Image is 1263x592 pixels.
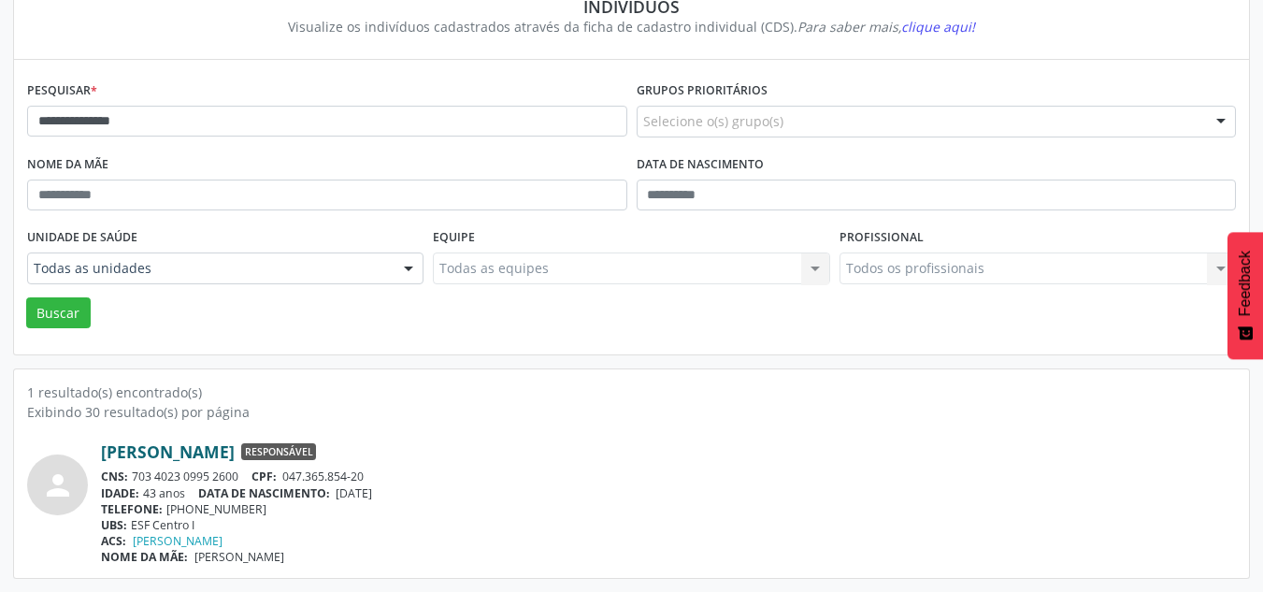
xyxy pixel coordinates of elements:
[101,549,188,565] span: NOME DA MÃE:
[643,111,783,131] span: Selecione o(s) grupo(s)
[637,77,768,106] label: Grupos prioritários
[101,517,127,533] span: UBS:
[198,485,330,501] span: DATA DE NASCIMENTO:
[840,224,924,253] label: Profissional
[101,469,1236,484] div: 703 4023 0995 2600
[901,18,975,36] span: clique aqui!
[1237,251,1254,316] span: Feedback
[101,517,1236,533] div: ESF Centro I
[797,18,975,36] i: Para saber mais,
[27,77,97,106] label: Pesquisar
[27,224,137,253] label: Unidade de saúde
[101,485,1236,501] div: 43 anos
[27,383,1236,402] div: 1 resultado(s) encontrado(s)
[101,501,1236,517] div: [PHONE_NUMBER]
[101,441,235,462] a: [PERSON_NAME]
[27,402,1236,422] div: Exibindo 30 resultado(s) por página
[251,469,277,484] span: CPF:
[41,469,75,502] i: person
[336,485,372,501] span: [DATE]
[637,151,764,180] label: Data de nascimento
[34,259,385,278] span: Todas as unidades
[101,469,128,484] span: CNS:
[101,485,139,501] span: IDADE:
[433,224,475,253] label: Equipe
[194,549,284,565] span: [PERSON_NAME]
[241,443,316,460] span: Responsável
[101,501,163,517] span: TELEFONE:
[282,469,364,484] span: 047.365.854-20
[101,533,126,549] span: ACS:
[133,533,222,549] a: [PERSON_NAME]
[1227,232,1263,359] button: Feedback - Mostrar pesquisa
[26,297,91,329] button: Buscar
[27,151,108,180] label: Nome da mãe
[40,17,1223,36] div: Visualize os indivíduos cadastrados através da ficha de cadastro individual (CDS).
